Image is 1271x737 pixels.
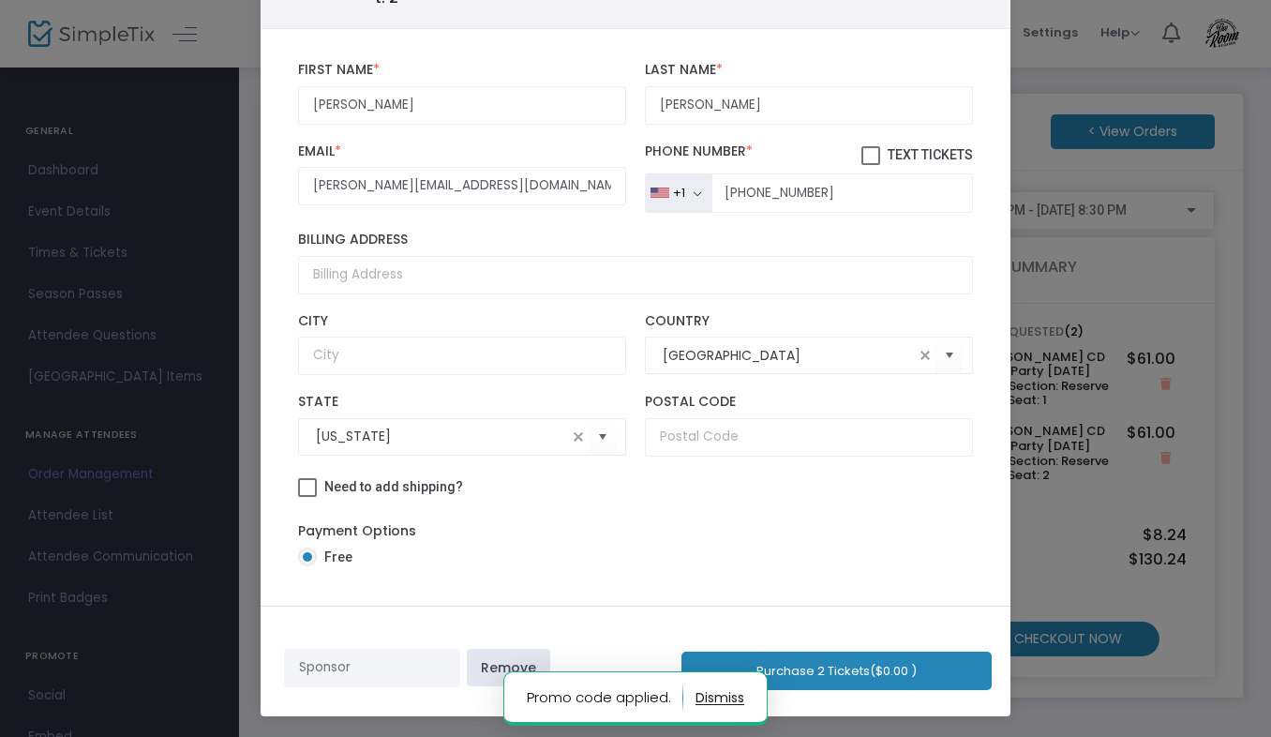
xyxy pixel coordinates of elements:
a: Remove [467,649,550,686]
input: Postal Code [645,418,973,457]
input: Last Name [645,86,973,125]
input: Enter Promo code [284,649,460,687]
label: Payment Options [298,521,416,541]
input: Billing Address [298,256,973,294]
span: clear [567,426,590,448]
input: Email [298,167,626,205]
label: Country [645,313,973,330]
input: First Name [298,86,626,125]
label: City [298,313,626,330]
span: Text Tickets [888,147,973,162]
input: Phone Number [711,173,973,213]
label: Email [298,143,626,160]
label: First Name [298,62,626,79]
label: Phone Number [645,143,973,166]
p: Promo code applied. [527,683,683,713]
span: Free [317,548,352,567]
label: Billing Address [298,232,973,248]
button: dismiss [695,683,744,713]
button: Select [936,337,963,375]
div: +1 [673,186,685,201]
input: Select Country [663,346,914,366]
span: clear [914,344,936,367]
span: Need to add shipping? [324,479,463,494]
label: Last Name [645,62,973,79]
label: Postal Code [645,394,973,411]
label: State [298,394,626,411]
button: +1 [645,173,711,213]
input: City [298,337,626,375]
button: Purchase 2 Tickets($0.00 ) [681,652,992,690]
input: Select State [316,427,567,446]
button: Select [590,417,616,456]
